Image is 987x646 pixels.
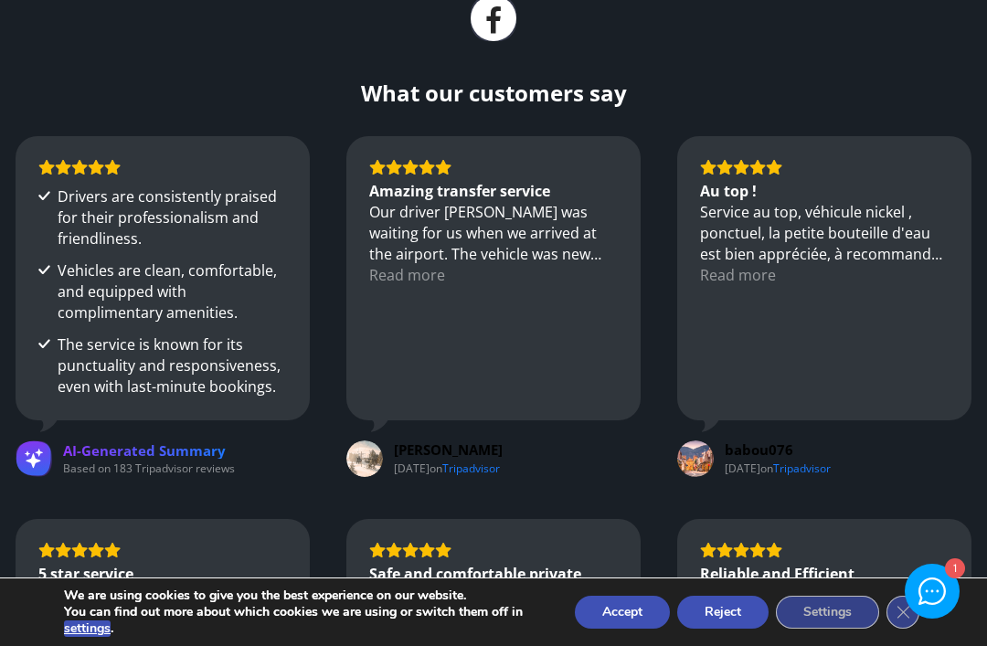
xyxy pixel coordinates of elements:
div: Service au top, véhicule nickel , ponctuel, la petite bouteille d'eau est bien appréciée, à recom... [700,202,949,265]
div: Rating: 5.0 out of 5 [700,159,949,175]
div: Rating: 5.0 out of 5 [38,159,287,175]
a: View on Tripadvisor [346,440,383,477]
div: Tripadvisor [442,461,500,476]
a: View on Tripadvisor [677,440,714,477]
p: You can find out more about which cookies we are using or switch them off in . [64,604,542,637]
div: The service is known for its punctuality and responsiveness, even with last-minute bookings. [58,334,287,397]
div: Reliable and Efficient [700,564,949,585]
span: Based on 183 Tripadvisor reviews [63,462,235,475]
div: Safe and comfortable private drives. [369,564,618,606]
span: babou076 [725,441,793,458]
div: Tripadvisor [773,461,831,476]
div: Vehicles are clean, comfortable, and equipped with complimentary amenities. [58,260,287,323]
span: AI-Generated Summary [63,442,226,459]
button: Accept [575,596,670,629]
div: Rating: 5.0 out of 5 [700,542,949,558]
p: We are using cookies to give you the best experience on our website. [64,588,542,604]
button: Reject [677,596,769,629]
a: View on Tripadvisor [442,461,500,476]
a: View on Tripadvisor [773,461,831,476]
img: Elizabeth Bonucchi [346,440,383,477]
button: Settings [776,596,879,629]
div: Read more [369,265,445,286]
button: settings [64,620,111,637]
div: What our customers say [16,79,971,108]
div: Read more [700,265,776,286]
div: Amazing transfer service [369,181,618,202]
div: Rating: 5.0 out of 5 [369,542,618,558]
div: 5 star service [38,564,287,585]
div: Our driver [PERSON_NAME] was waiting for us when we arrived at the airport. The vehicle was new a... [369,202,618,265]
button: Close GDPR Cookie Banner [886,596,919,629]
a: Review by babou076 [725,441,793,458]
div: on [394,461,442,476]
div: on [725,461,773,476]
img: babou076 [677,440,714,477]
div: Rating: 5.0 out of 5 [369,159,618,175]
a: Review by Elizabeth Bonucchi [394,441,503,458]
div: Au top ! [700,181,949,202]
div: Drivers are consistently praised for their professionalism and friendliness. [58,186,287,249]
div: Rating: 5.0 out of 5 [38,542,287,558]
span: [PERSON_NAME] [394,441,503,458]
div: 1 [944,559,963,578]
div: [DATE] [725,461,760,476]
div: [DATE] [394,461,430,476]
